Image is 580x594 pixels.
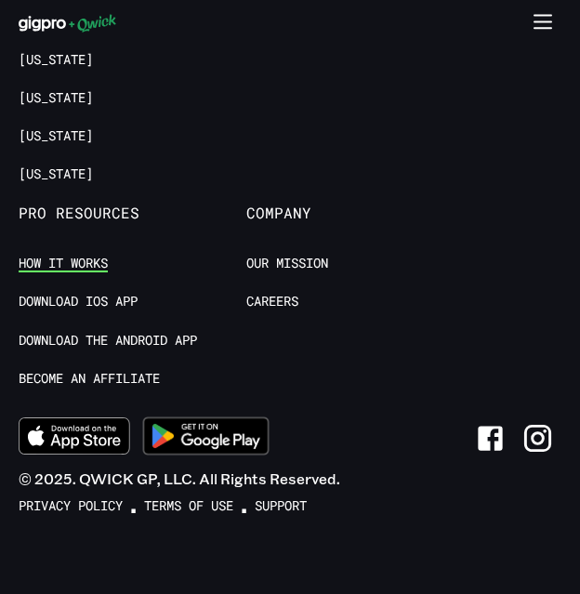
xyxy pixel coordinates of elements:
a: [US_STATE] [19,165,93,183]
a: Our Mission [246,255,328,272]
a: [US_STATE] [19,51,93,69]
a: Download IOS App [19,293,138,310]
span: Pro Resources [19,204,246,222]
a: Terms of Use [144,497,233,515]
a: Link to Facebook [467,415,514,462]
a: Download the Android App [19,332,197,350]
a: Support [255,497,307,515]
a: Privacy Policy [19,497,123,515]
img: Get it on Google Play [134,408,278,464]
span: © 2025. QWICK GP, LLC. All Rights Reserved. [19,469,340,488]
a: How it Works [19,255,108,272]
a: Become an Affiliate [19,370,160,388]
span: · [241,487,247,526]
a: Link to Instagram [514,415,561,462]
a: Careers [246,293,298,310]
a: Download on the App Store [19,417,130,460]
a: [US_STATE] [19,127,93,145]
span: · [130,487,137,526]
a: [US_STATE] [19,89,93,107]
span: Company [246,204,474,222]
